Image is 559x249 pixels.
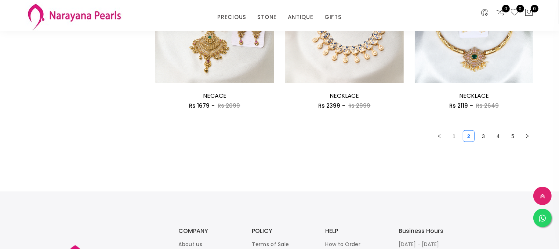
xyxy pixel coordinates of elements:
[507,131,518,142] a: 5
[502,5,510,12] span: 0
[478,130,489,142] li: 3
[179,228,237,234] h3: COMPANY
[449,131,460,142] a: 1
[203,92,226,100] a: NECACE
[459,92,489,100] a: NECKLACE
[326,228,384,234] h3: HELP
[218,102,240,109] span: Rs 2099
[217,12,246,23] a: PRECIOUS
[252,241,289,248] a: Terms of Sale
[510,8,519,18] a: 0
[433,130,445,142] li: Previous Page
[437,134,442,138] span: left
[189,102,210,109] span: Rs 1679
[493,131,504,142] a: 4
[330,92,359,100] a: NECKLACE
[516,5,524,12] span: 0
[531,5,538,12] span: 0
[348,102,371,109] span: Rs 2999
[522,130,533,142] li: Next Page
[478,131,489,142] a: 3
[318,102,340,109] span: Rs 2399
[257,12,277,23] a: STONE
[492,130,504,142] li: 4
[399,240,458,249] p: [DATE] - [DATE]
[525,134,530,138] span: right
[463,131,474,142] a: 2
[448,130,460,142] li: 1
[399,228,458,234] h3: Business Hours
[463,130,475,142] li: 2
[252,228,311,234] h3: POLICY
[433,130,445,142] button: left
[326,241,361,248] a: How to Order
[449,102,468,109] span: Rs 2119
[179,241,202,248] a: About us
[476,102,499,109] span: Rs 2649
[524,8,533,18] button: 0
[522,130,533,142] button: right
[324,12,342,23] a: GIFTS
[496,8,505,18] a: 0
[288,12,313,23] a: ANTIQUE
